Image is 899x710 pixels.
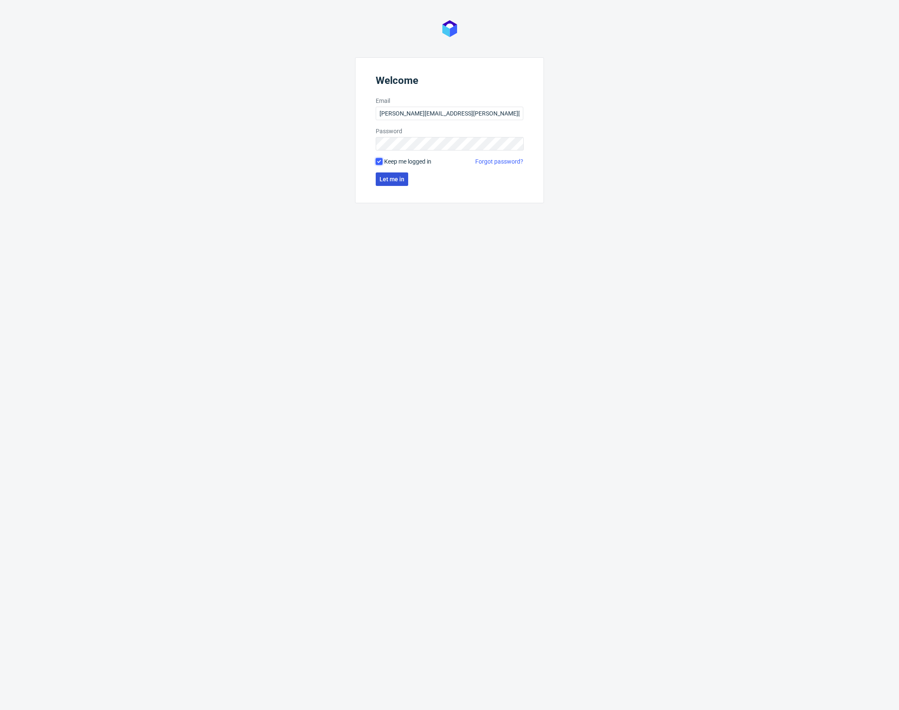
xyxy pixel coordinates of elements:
[376,107,523,120] input: you@youremail.com
[376,172,408,186] button: Let me in
[376,75,523,90] header: Welcome
[475,157,523,166] a: Forgot password?
[384,157,431,166] span: Keep me logged in
[376,127,523,135] label: Password
[376,97,523,105] label: Email
[380,176,404,182] span: Let me in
